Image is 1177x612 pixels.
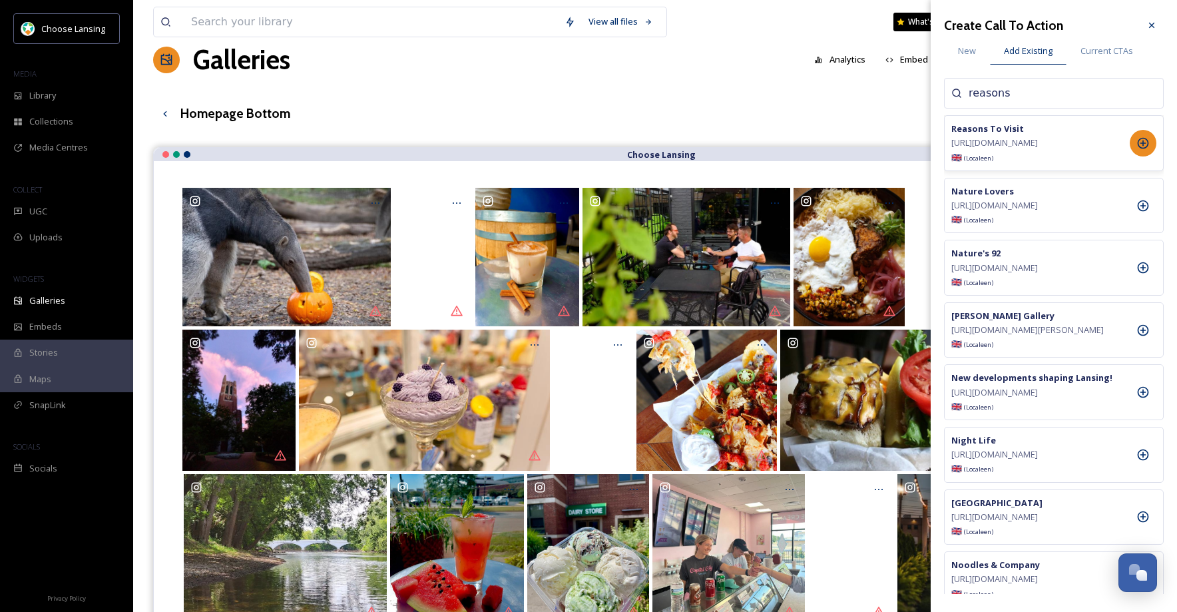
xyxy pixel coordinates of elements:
[964,403,993,412] span: (Locale en )
[964,340,993,349] span: (Locale en )
[879,47,935,73] button: Embed
[951,185,1014,197] strong: Nature Lovers
[193,40,290,80] a: Galleries
[29,231,63,244] span: Uploads
[808,47,879,73] a: Analytics
[951,462,993,475] span: 🇬🇧
[951,262,1038,274] span: [URL][DOMAIN_NAME]
[969,85,1102,101] input: Search
[808,47,872,73] button: Analytics
[13,274,44,284] span: WIDGETS
[964,590,993,599] span: (Locale en )
[951,338,993,350] span: 🇬🇧
[951,511,1038,523] span: [URL][DOMAIN_NAME]
[951,559,1040,571] strong: Noodles & Company
[1080,45,1133,57] span: Current CTAs
[951,137,1038,149] span: [URL][DOMAIN_NAME]
[964,465,993,473] span: (Locale en )
[180,104,290,123] h3: Homepage Bottom
[582,9,660,35] a: View all files
[944,16,1063,35] h3: Create Call To Action
[13,442,40,452] span: SOCIALS
[951,372,1112,384] strong: New developments shaping Lansing!
[951,199,1038,212] span: [URL][DOMAIN_NAME]
[951,247,1001,259] strong: Nature's 92
[964,278,993,287] span: (Locale en )
[951,386,1038,399] span: [URL][DOMAIN_NAME]
[951,400,993,413] span: 🇬🇧
[951,573,1038,585] span: [URL][DOMAIN_NAME]
[1118,553,1157,592] button: Open Chat
[29,89,56,102] span: Library
[184,7,558,37] input: Search your library
[29,205,47,218] span: UGC
[29,373,51,386] span: Maps
[951,448,1038,461] span: [URL][DOMAIN_NAME]
[29,462,57,475] span: Socials
[951,276,993,288] span: 🇬🇧
[13,184,42,194] span: COLLECT
[951,213,993,226] span: 🇬🇧
[29,320,62,333] span: Embeds
[29,346,58,359] span: Stories
[951,434,996,446] strong: Night Life
[958,45,976,57] span: New
[951,151,993,164] span: 🇬🇧
[964,154,993,162] span: (Locale en )
[41,23,105,35] span: Choose Lansing
[951,123,1024,135] strong: Reasons To Visit
[13,69,37,79] span: MEDIA
[29,115,73,128] span: Collections
[951,324,1104,336] span: [URL][DOMAIN_NAME][PERSON_NAME]
[47,594,86,603] span: Privacy Policy
[21,22,35,35] img: logo.jpeg
[951,497,1043,509] strong: [GEOGRAPHIC_DATA]
[951,587,993,600] span: 🇬🇧
[964,216,993,224] span: (Locale en )
[29,399,66,412] span: SnapLink
[627,149,696,160] strong: Choose Lansing
[964,527,993,536] span: (Locale en )
[893,13,960,31] a: What's New
[29,294,65,307] span: Galleries
[47,589,86,605] a: Privacy Policy
[29,141,88,154] span: Media Centres
[951,310,1055,322] strong: [PERSON_NAME] Gallery
[1004,45,1053,57] span: Add Existing
[951,525,993,537] span: 🇬🇧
